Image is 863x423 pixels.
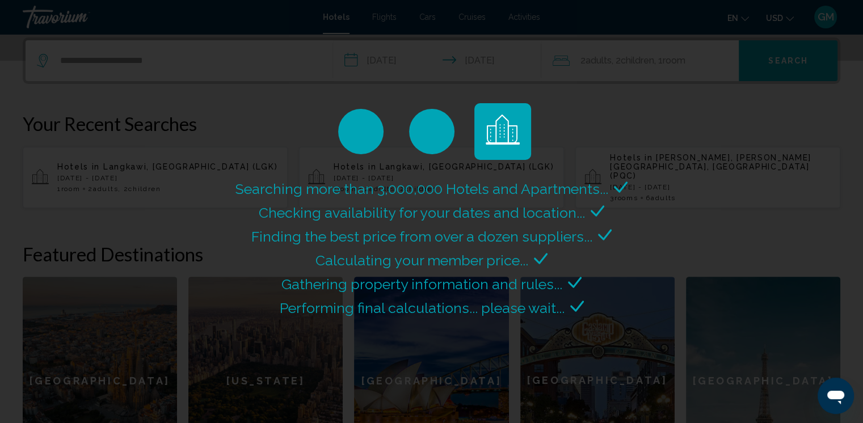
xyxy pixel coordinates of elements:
[315,252,528,269] span: Calculating your member price...
[235,180,608,197] span: Searching more than 3,000,000 Hotels and Apartments...
[818,378,854,414] iframe: Кнопка запуска окна обмена сообщениями
[281,276,562,293] span: Gathering property information and rules...
[280,299,565,316] span: Performing final calculations... please wait...
[259,204,585,221] span: Checking availability for your dates and location...
[251,228,592,245] span: Finding the best price from over a dozen suppliers...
